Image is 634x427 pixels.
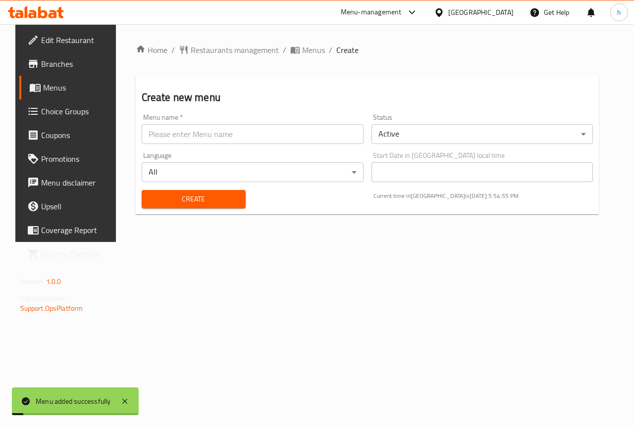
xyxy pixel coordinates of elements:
span: Get support on: [20,292,66,305]
span: h [617,7,621,18]
a: Choice Groups [19,99,121,123]
h2: Create new menu [142,90,593,105]
a: Menu disclaimer [19,171,121,194]
span: Menus [302,44,325,56]
a: Home [136,44,167,56]
a: Grocery Checklist [19,242,121,266]
a: Promotions [19,147,121,171]
a: Menus [290,44,325,56]
span: Edit Restaurant [41,34,113,46]
span: Coverage Report [41,224,113,236]
div: Menu added successfully [36,396,111,407]
button: Create [142,190,246,208]
li: / [283,44,286,56]
span: Branches [41,58,113,70]
span: Upsell [41,200,113,212]
div: All [142,162,364,182]
a: Restaurants management [179,44,279,56]
span: 1.0.0 [46,275,61,288]
span: Promotions [41,153,113,165]
span: Create [336,44,359,56]
span: Choice Groups [41,105,113,117]
a: Branches [19,52,121,76]
a: Coupons [19,123,121,147]
a: Upsell [19,194,121,218]
span: Grocery Checklist [41,248,113,260]
input: Please enter Menu name [142,124,364,144]
span: Create [150,193,238,205]
span: Restaurants management [191,44,279,56]
div: Menu-management [341,6,402,18]
a: Menus [19,76,121,99]
li: / [171,44,175,56]
p: Current time in [GEOGRAPHIC_DATA] is [DATE] 5:54:55 PM [373,191,593,200]
div: Active [371,124,593,144]
span: Menus [43,82,113,94]
li: / [329,44,332,56]
a: Coverage Report [19,218,121,242]
nav: breadcrumb [136,44,599,56]
span: Menu disclaimer [41,177,113,189]
span: Version: [20,275,45,288]
a: Edit Restaurant [19,28,121,52]
span: Coupons [41,129,113,141]
div: [GEOGRAPHIC_DATA] [448,7,514,18]
a: Support.OpsPlatform [20,302,83,315]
